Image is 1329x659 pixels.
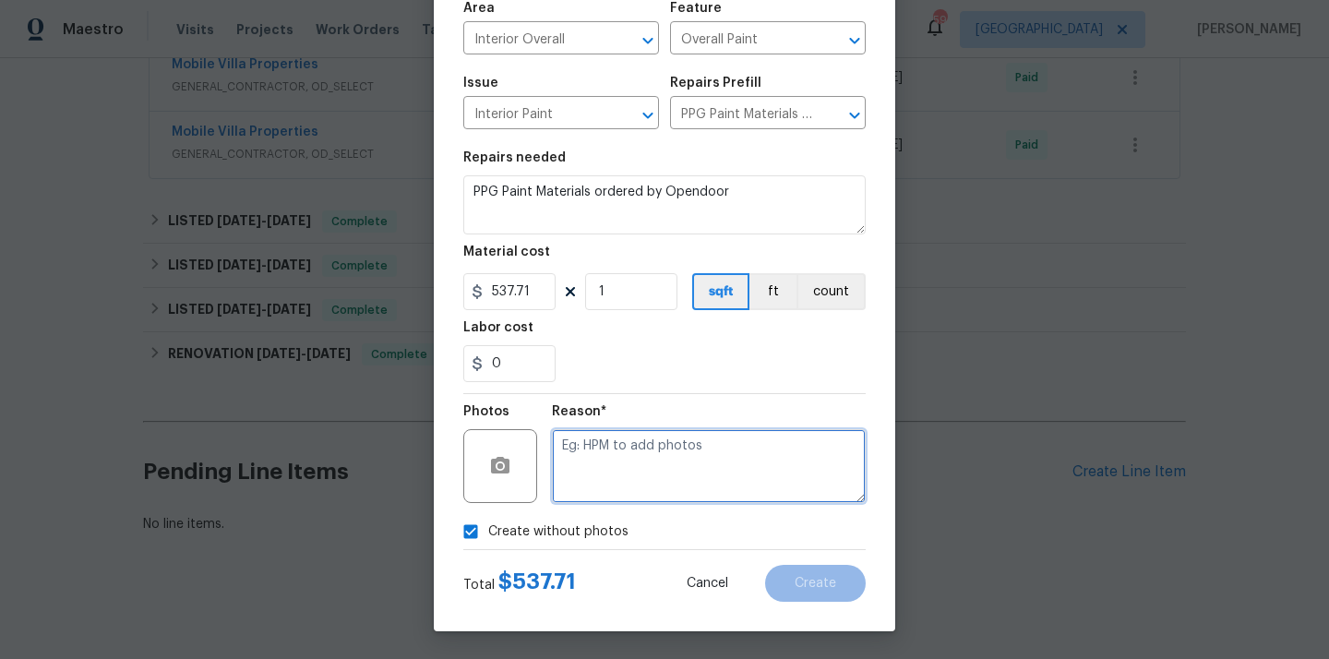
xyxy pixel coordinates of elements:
span: Create without photos [488,522,629,542]
h5: Labor cost [463,321,533,334]
h5: Issue [463,77,498,90]
h5: Feature [670,2,722,15]
h5: Repairs Prefill [670,77,761,90]
button: ft [749,273,796,310]
span: Create [795,577,836,591]
h5: Photos [463,405,509,418]
h5: Repairs needed [463,151,566,164]
textarea: PPG Paint Materials ordered by Opendoor [463,175,866,234]
button: Open [842,102,868,128]
button: Open [635,102,661,128]
button: Open [842,28,868,54]
button: Open [635,28,661,54]
span: Cancel [687,577,728,591]
button: sqft [692,273,749,310]
h5: Area [463,2,495,15]
span: $ 537.71 [498,570,576,593]
button: Create [765,565,866,602]
button: count [796,273,866,310]
h5: Material cost [463,246,550,258]
button: Cancel [657,565,758,602]
div: Total [463,572,576,594]
h5: Reason* [552,405,606,418]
